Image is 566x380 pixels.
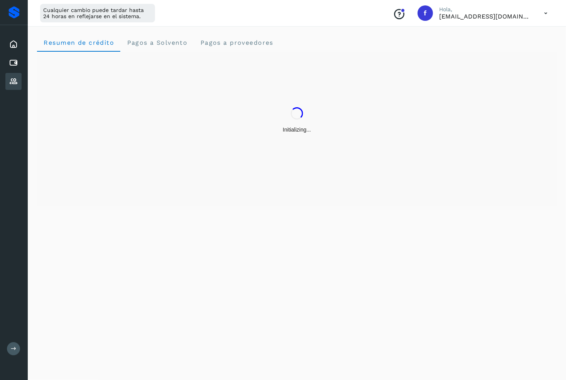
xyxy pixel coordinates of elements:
span: Pagos a Solvento [126,39,187,46]
p: facturacion@cubbo.com [439,13,532,20]
span: Pagos a proveedores [200,39,273,46]
span: Resumen de crédito [43,39,114,46]
div: Cuentas por pagar [5,54,22,71]
div: Proveedores [5,73,22,90]
div: Inicio [5,36,22,53]
p: Hola, [439,6,532,13]
div: Cualquier cambio puede tardar hasta 24 horas en reflejarse en el sistema. [40,4,155,22]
